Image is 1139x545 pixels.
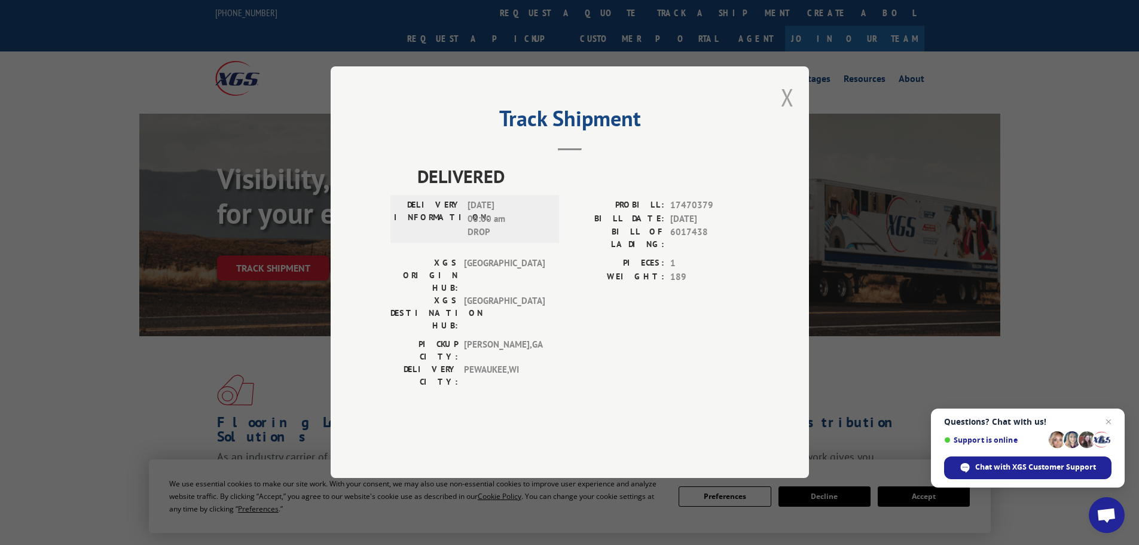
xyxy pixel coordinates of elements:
[390,257,458,295] label: XGS ORIGIN HUB:
[670,212,749,226] span: [DATE]
[570,212,664,226] label: BILL DATE:
[570,226,664,251] label: BILL OF LADING:
[464,295,545,333] span: [GEOGRAPHIC_DATA]
[570,199,664,213] label: PROBILL:
[781,81,794,113] button: Close modal
[670,270,749,284] span: 189
[1089,497,1125,533] div: Open chat
[468,199,548,240] span: [DATE] 06:00 am DROP
[670,257,749,271] span: 1
[570,257,664,271] label: PIECES:
[394,199,462,240] label: DELIVERY INFORMATION:
[570,270,664,284] label: WEIGHT:
[1101,415,1116,429] span: Close chat
[464,257,545,295] span: [GEOGRAPHIC_DATA]
[390,364,458,389] label: DELIVERY CITY:
[464,339,545,364] span: [PERSON_NAME] , GA
[390,110,749,133] h2: Track Shipment
[944,436,1045,444] span: Support is online
[417,163,749,190] span: DELIVERED
[464,364,545,389] span: PEWAUKEE , WI
[390,339,458,364] label: PICKUP CITY:
[670,226,749,251] span: 6017438
[670,199,749,213] span: 17470379
[975,462,1096,473] span: Chat with XGS Customer Support
[944,456,1111,479] div: Chat with XGS Customer Support
[390,295,458,333] label: XGS DESTINATION HUB:
[944,417,1111,427] span: Questions? Chat with us!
